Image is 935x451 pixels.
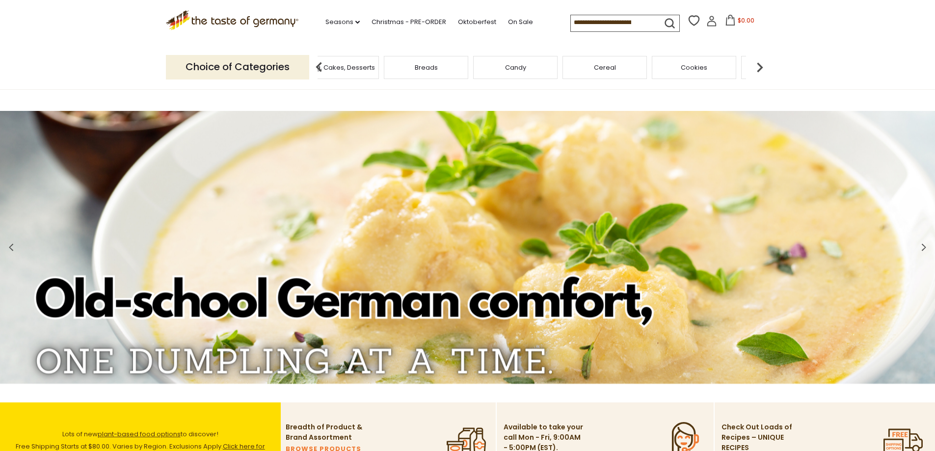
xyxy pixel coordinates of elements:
[415,64,438,71] a: Breads
[738,16,754,25] span: $0.00
[458,17,496,27] a: Oktoberfest
[594,64,616,71] a: Cereal
[719,15,761,29] button: $0.00
[508,17,533,27] a: On Sale
[505,64,526,71] a: Candy
[750,57,770,77] img: next arrow
[325,17,360,27] a: Seasons
[372,17,446,27] a: Christmas - PRE-ORDER
[98,429,181,439] a: plant-based food options
[166,55,309,79] p: Choice of Categories
[299,64,375,71] a: Baking, Cakes, Desserts
[681,64,707,71] a: Cookies
[309,57,329,77] img: previous arrow
[286,422,367,443] p: Breadth of Product & Brand Assortment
